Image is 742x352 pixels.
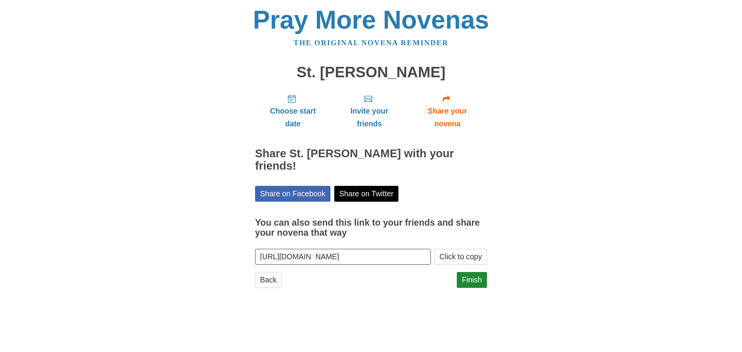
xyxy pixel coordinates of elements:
[331,88,408,134] a: Invite your friends
[255,218,487,238] h3: You can also send this link to your friends and share your novena that way
[255,186,330,202] a: Share on Facebook
[339,105,400,130] span: Invite your friends
[253,5,489,34] a: Pray More Novenas
[334,186,399,202] a: Share on Twitter
[255,88,331,134] a: Choose start date
[255,272,282,288] a: Back
[415,105,479,130] span: Share your novena
[434,249,487,265] button: Click to copy
[294,39,449,47] a: The original novena reminder
[263,105,323,130] span: Choose start date
[408,88,487,134] a: Share your novena
[457,272,487,288] a: Finish
[255,64,487,81] h1: St. [PERSON_NAME]
[255,148,487,172] h2: Share St. [PERSON_NAME] with your friends!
